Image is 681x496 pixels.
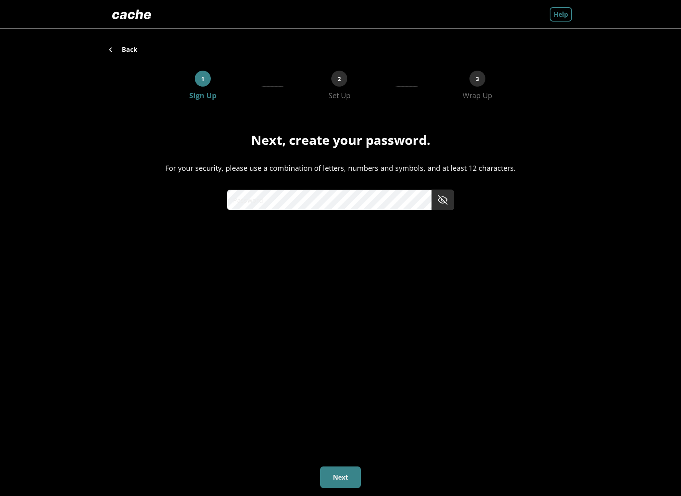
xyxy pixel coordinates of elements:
[189,91,216,100] div: Sign Up
[109,132,572,148] div: Next, create your password.
[195,71,211,87] div: 1
[261,71,283,100] div: __________________________________
[109,45,119,54] img: Back Icon
[109,162,572,174] div: For your security, please use a combination of letters, numbers and symbols, and at least 12 char...
[395,71,418,100] div: ___________________________________
[550,7,572,22] a: Help
[329,91,350,100] div: Set Up
[435,192,451,208] button: toggle password visibility
[469,71,485,87] div: 3
[331,71,347,87] div: 2
[109,6,154,22] img: Logo
[463,91,492,100] div: Wrap Up
[320,466,361,488] button: Next
[109,45,137,54] button: Back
